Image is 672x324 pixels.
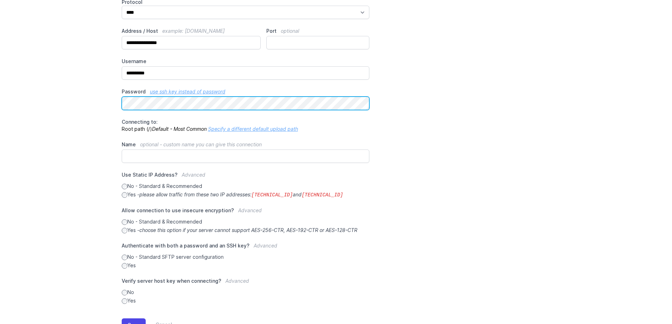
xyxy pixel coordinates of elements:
[122,219,127,225] input: No - Standard & Recommended
[122,263,127,269] input: Yes
[122,184,127,189] input: No - Standard & Recommended
[122,277,370,289] label: Verify server host key when connecting?
[122,192,127,198] input: Yes -please allow traffic from these two IP addresses:[TECHNICAL_ID]and[TECHNICAL_ID]
[122,118,370,133] p: Root path (/)
[122,242,370,253] label: Authenticate with both a password and an SSH key?
[122,58,370,65] label: Username
[162,28,225,34] span: example: [DOMAIN_NAME]
[122,297,370,304] label: Yes
[122,298,127,304] input: Yes
[150,88,225,94] a: use ssh key instead of password
[225,278,249,284] span: Advanced
[122,253,370,261] label: No - Standard SFTP server configuration
[266,27,369,35] label: Port
[140,141,262,147] span: optional - custom name you can give this connection
[122,88,370,95] label: Password
[122,290,127,295] input: No
[122,183,370,190] label: No - Standard & Recommended
[122,218,370,225] label: No - Standard & Recommended
[302,192,343,198] code: [TECHNICAL_ID]
[182,172,205,178] span: Advanced
[152,126,207,132] i: Default - Most Common
[122,262,370,269] label: Yes
[122,141,370,148] label: Name
[122,171,370,183] label: Use Static IP Address?
[238,207,262,213] span: Advanced
[281,28,299,34] span: optional
[252,192,293,198] code: [TECHNICAL_ID]
[208,126,298,132] a: Specify a different default upload path
[139,227,357,233] i: choose this option if your server cannot support AES-256-CTR, AES-192-CTR or AES-128-CTR
[122,207,370,218] label: Allow connection to use insecure encryption?
[122,228,127,233] input: Yes -choose this option if your server cannot support AES-256-CTR, AES-192-CTR or AES-128-CTR
[122,227,370,234] label: Yes -
[122,255,127,260] input: No - Standard SFTP server configuration
[139,191,343,197] i: please allow traffic from these two IP addresses: and
[122,27,261,35] label: Address / Host
[122,119,158,125] span: Connecting to:
[122,191,370,198] label: Yes -
[122,289,370,296] label: No
[254,243,277,249] span: Advanced
[637,289,664,316] iframe: Drift Widget Chat Controller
